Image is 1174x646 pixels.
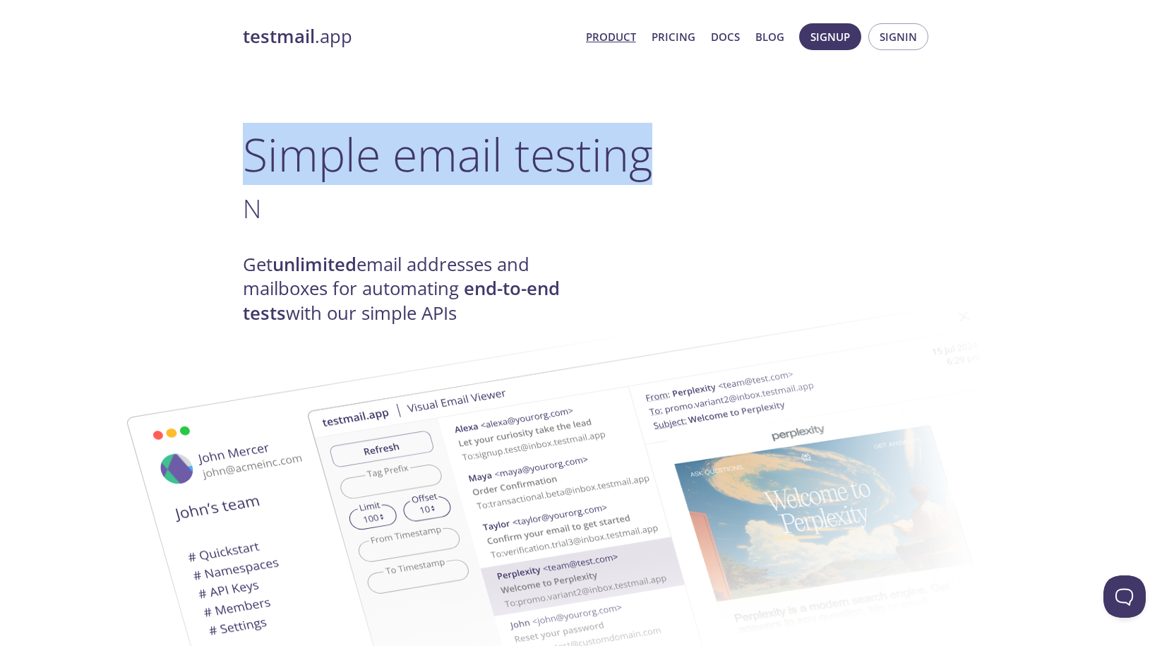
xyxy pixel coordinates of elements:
strong: testmail [243,24,315,49]
a: Pricing [652,28,695,46]
span: Signin [880,28,917,46]
a: Docs [711,28,740,46]
h4: Get email addresses and mailboxes for automating with our simple APIs [243,253,587,325]
strong: unlimited [272,252,357,277]
h1: Simple email testing [243,127,932,181]
span: Signup [810,28,850,46]
button: Signin [868,23,928,50]
a: Product [586,28,636,46]
button: Signup [799,23,861,50]
a: Blog [755,28,784,46]
strong: end-to-end tests [243,276,560,325]
iframe: Help Scout Beacon - Open [1103,575,1146,618]
a: testmail.app [243,25,575,49]
span: N [243,191,261,226]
